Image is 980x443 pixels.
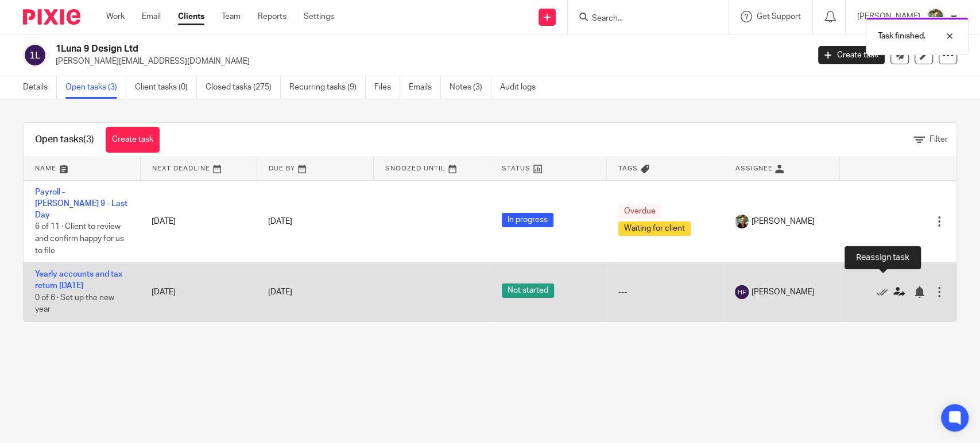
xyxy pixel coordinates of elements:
a: Mark as done [876,286,893,298]
img: Photo2.jpg [926,8,944,26]
a: Clients [178,11,204,22]
a: Details [23,76,57,99]
img: svg%3E [23,43,47,67]
img: Photo2.jpg [735,215,749,228]
span: Waiting for client [618,222,691,236]
a: Create task [106,127,160,153]
a: Open tasks (3) [65,76,126,99]
img: svg%3E [735,285,749,299]
a: Notes (3) [450,76,491,99]
img: Pixie [23,9,80,25]
div: --- [618,286,712,298]
td: [DATE] [140,180,257,263]
span: 6 of 11 · Client to review and confirm happy for us to file [35,223,124,255]
p: Task finished. [878,30,925,42]
a: Payroll - [PERSON_NAME] 9 - Last Day [35,188,127,220]
span: [DATE] [268,288,292,296]
a: Yearly accounts and tax return [DATE] [35,270,122,290]
span: [DATE] [268,217,292,226]
a: Audit logs [500,76,544,99]
span: Overdue [618,204,661,219]
span: 0 of 6 · Set up the new year [35,294,114,314]
span: (3) [83,135,94,144]
span: Not started [502,283,554,298]
span: Tags [618,165,638,172]
span: In progress [502,213,553,227]
a: Closed tasks (275) [206,76,281,99]
a: Emails [409,76,441,99]
span: [PERSON_NAME] [752,286,815,298]
span: [PERSON_NAME] [752,216,815,227]
h1: Open tasks [35,134,94,146]
p: [PERSON_NAME][EMAIL_ADDRESS][DOMAIN_NAME] [56,56,801,67]
h2: 1Luna 9 Design Ltd [56,43,652,55]
a: Client tasks (0) [135,76,197,99]
a: Email [142,11,161,22]
span: Snoozed Until [385,165,446,172]
a: Work [106,11,125,22]
a: Settings [304,11,334,22]
span: Filter [929,135,948,143]
a: Files [374,76,400,99]
a: Create task [818,46,885,64]
span: Status [502,165,530,172]
td: [DATE] [140,263,257,321]
a: Team [222,11,241,22]
a: Reports [258,11,286,22]
a: Recurring tasks (9) [289,76,366,99]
